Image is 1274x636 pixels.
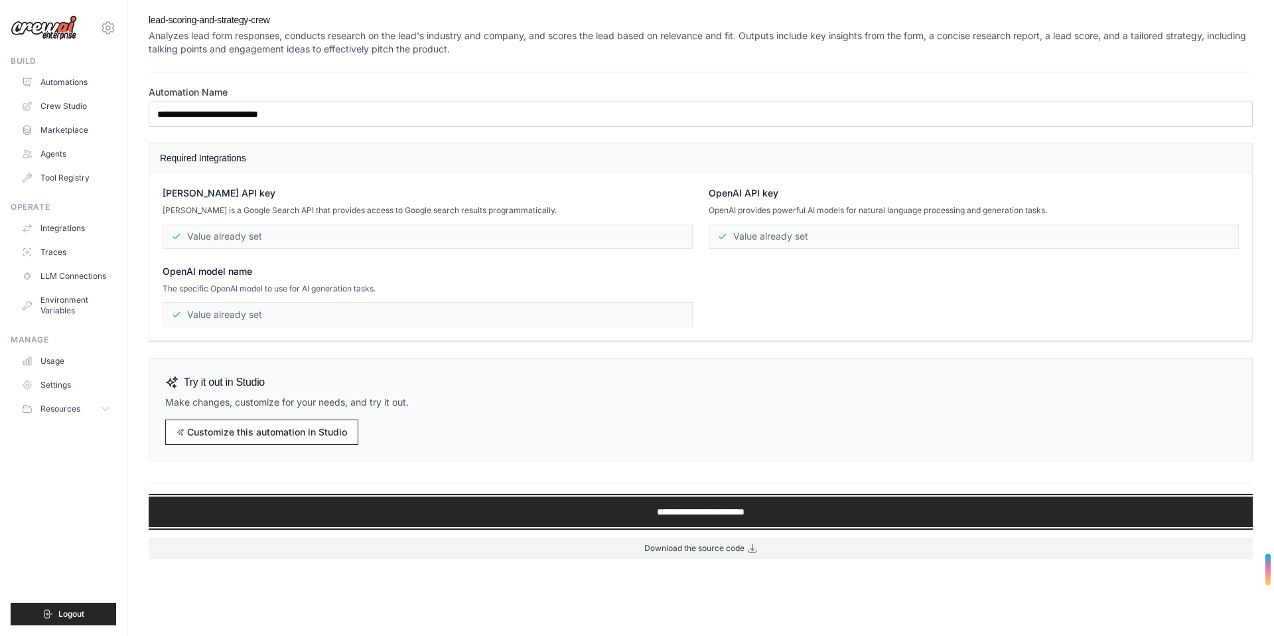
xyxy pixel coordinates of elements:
[11,56,116,66] div: Build
[165,396,1236,409] p: Make changes, customize for your needs, and try it out.
[149,29,1253,56] p: Analyzes lead form responses, conducts research on the lead's industry and company, and scores th...
[149,86,1253,99] label: Automation Name
[40,404,80,414] span: Resources
[16,143,116,165] a: Agents
[16,96,116,117] a: Crew Studio
[163,224,693,249] div: Value already set
[16,119,116,141] a: Marketplace
[16,72,116,93] a: Automations
[11,15,77,40] img: Logo
[16,289,116,321] a: Environment Variables
[16,351,116,372] a: Usage
[163,205,693,216] p: [PERSON_NAME] is a Google Search API that provides access to Google search results programmatically.
[149,538,1253,559] a: Download the source code
[16,167,116,189] a: Tool Registry
[16,398,116,420] button: Resources
[16,266,116,287] a: LLM Connections
[163,302,693,327] div: Value already set
[11,202,116,212] div: Operate
[11,335,116,345] div: Manage
[149,13,1253,27] h2: lead-scoring-and-strategy-crew
[709,205,1239,216] p: OpenAI provides powerful AI models for natural language processing and generation tasks.
[644,543,744,554] span: Download the source code
[709,224,1239,249] div: Value already set
[163,187,275,200] span: [PERSON_NAME] API key
[16,374,116,396] a: Settings
[165,420,358,445] a: Customize this automation in Studio
[16,218,116,239] a: Integrations
[709,187,778,200] span: OpenAI API key
[58,609,84,619] span: Logout
[160,151,1241,165] h4: Required Integrations
[16,242,116,263] a: Traces
[184,374,265,390] h3: Try it out in Studio
[163,283,693,294] p: The specific OpenAI model to use for AI generation tasks.
[163,265,252,278] span: OpenAI model name
[11,603,116,625] button: Logout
